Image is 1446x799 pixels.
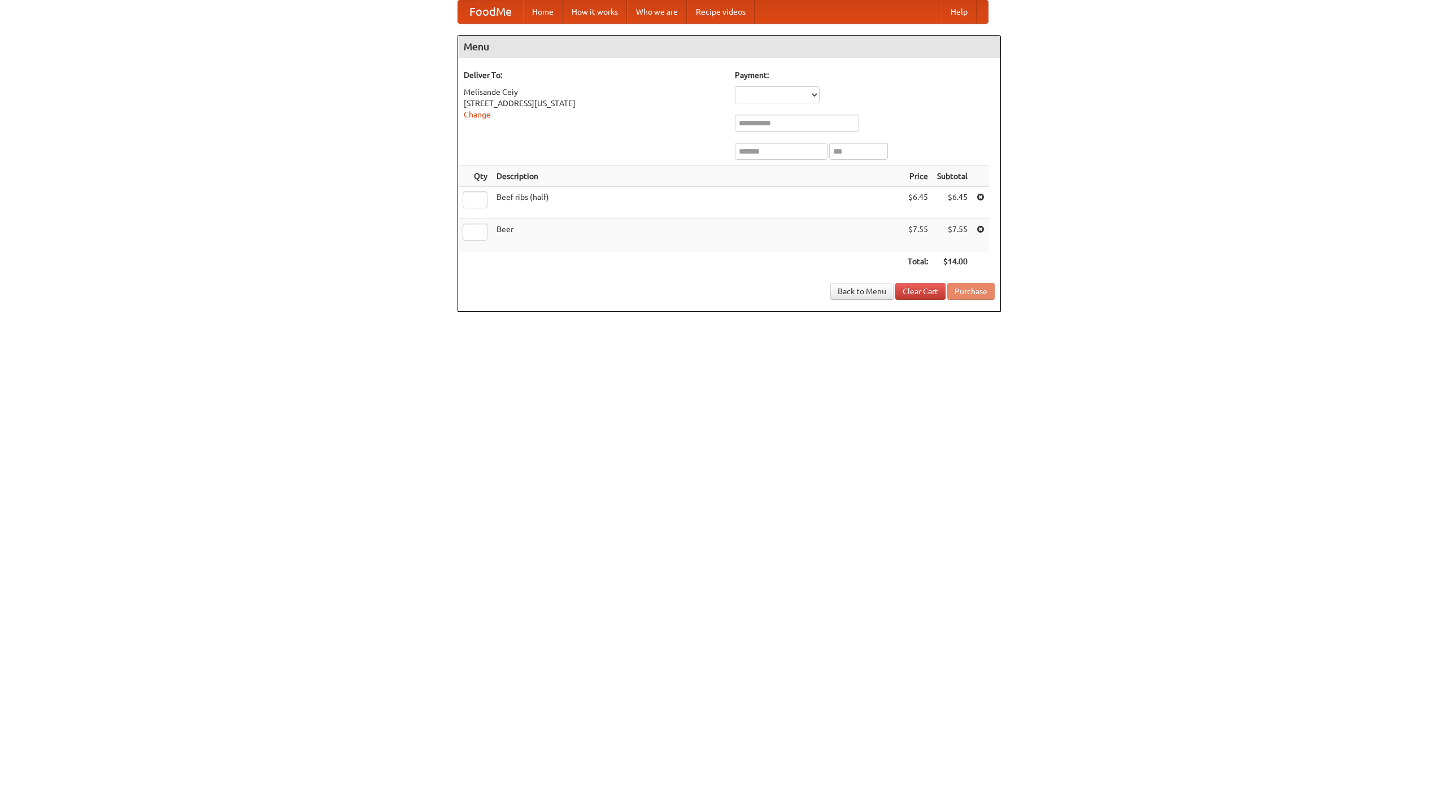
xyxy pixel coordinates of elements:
th: Price [903,166,933,187]
div: Melisande Ceiy [464,86,724,98]
td: Beef ribs (half) [492,187,903,219]
a: How it works [563,1,627,23]
a: Who we are [627,1,687,23]
a: Clear Cart [895,283,946,300]
td: $6.45 [933,187,972,219]
a: Help [942,1,977,23]
a: Back to Menu [830,283,894,300]
h4: Menu [458,36,1000,58]
th: $14.00 [933,251,972,272]
button: Purchase [947,283,995,300]
a: Recipe videos [687,1,755,23]
td: Beer [492,219,903,251]
td: $7.55 [903,219,933,251]
h5: Payment: [735,69,995,81]
td: $7.55 [933,219,972,251]
th: Total: [903,251,933,272]
h5: Deliver To: [464,69,724,81]
a: Home [523,1,563,23]
a: Change [464,110,491,119]
div: [STREET_ADDRESS][US_STATE] [464,98,724,109]
a: FoodMe [458,1,523,23]
td: $6.45 [903,187,933,219]
th: Qty [458,166,492,187]
th: Subtotal [933,166,972,187]
th: Description [492,166,903,187]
